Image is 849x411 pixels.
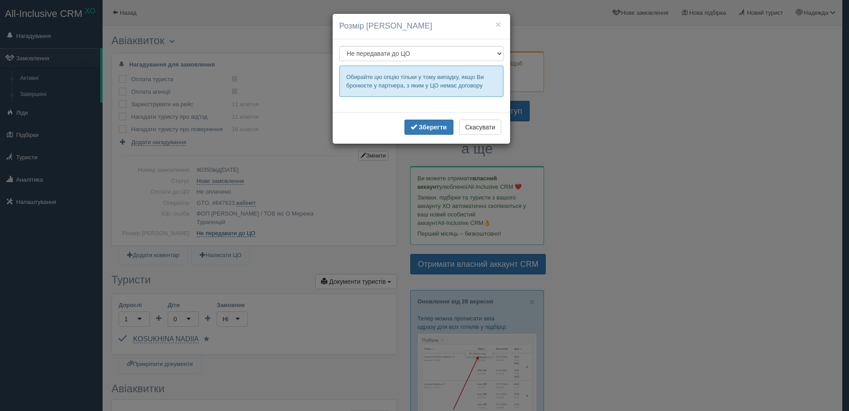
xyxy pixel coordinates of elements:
[459,120,501,135] button: Скасувати
[495,20,501,29] button: ×
[404,120,453,135] button: Зберегти
[339,21,503,32] h4: Розмір [PERSON_NAME]
[339,66,503,97] div: Обирайте цю опцію тільки у тому випадку, якщо Ви бронюєте у партнера, з яким у ЦО немає договору
[419,124,447,131] b: Зберегти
